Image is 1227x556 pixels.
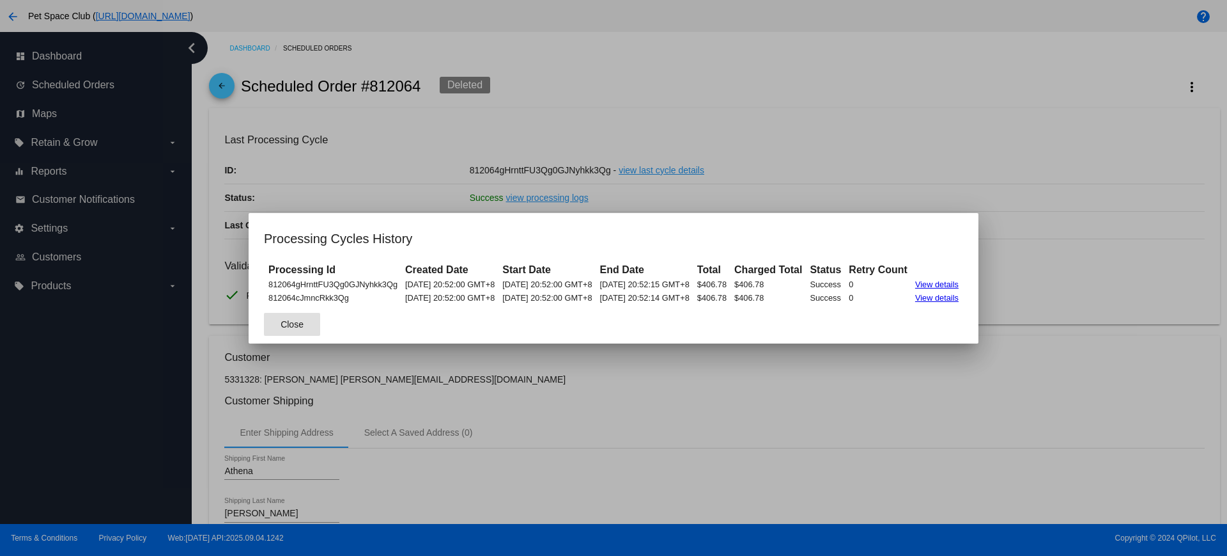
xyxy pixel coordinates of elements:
[264,313,320,336] button: Close dialog
[265,263,401,277] th: Processing Id
[731,292,805,304] td: $406.78
[499,263,595,277] th: Start Date
[806,292,844,304] td: Success
[499,292,595,304] td: [DATE] 20:52:00 GMT+8
[694,292,730,304] td: $406.78
[597,263,693,277] th: End Date
[281,319,304,330] span: Close
[694,263,730,277] th: Total
[402,292,498,304] td: [DATE] 20:52:00 GMT+8
[265,278,401,290] td: 812064gHrnttFU3Qg0GJNyhkk3Qg
[597,278,693,290] td: [DATE] 20:52:15 GMT+8
[265,292,401,304] td: 812064cJmncRkk3Qg
[597,292,693,304] td: [DATE] 20:52:14 GMT+8
[731,263,805,277] th: Charged Total
[845,263,911,277] th: Retry Count
[402,278,498,290] td: [DATE] 20:52:00 GMT+8
[731,278,805,290] td: $406.78
[402,263,498,277] th: Created Date
[806,278,844,290] td: Success
[264,228,963,249] h1: Processing Cycles History
[806,263,844,277] th: Status
[915,293,959,303] a: View details
[694,278,730,290] td: $406.78
[845,292,911,304] td: 0
[915,280,959,289] a: View details
[845,278,911,290] td: 0
[499,278,595,290] td: [DATE] 20:52:00 GMT+8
